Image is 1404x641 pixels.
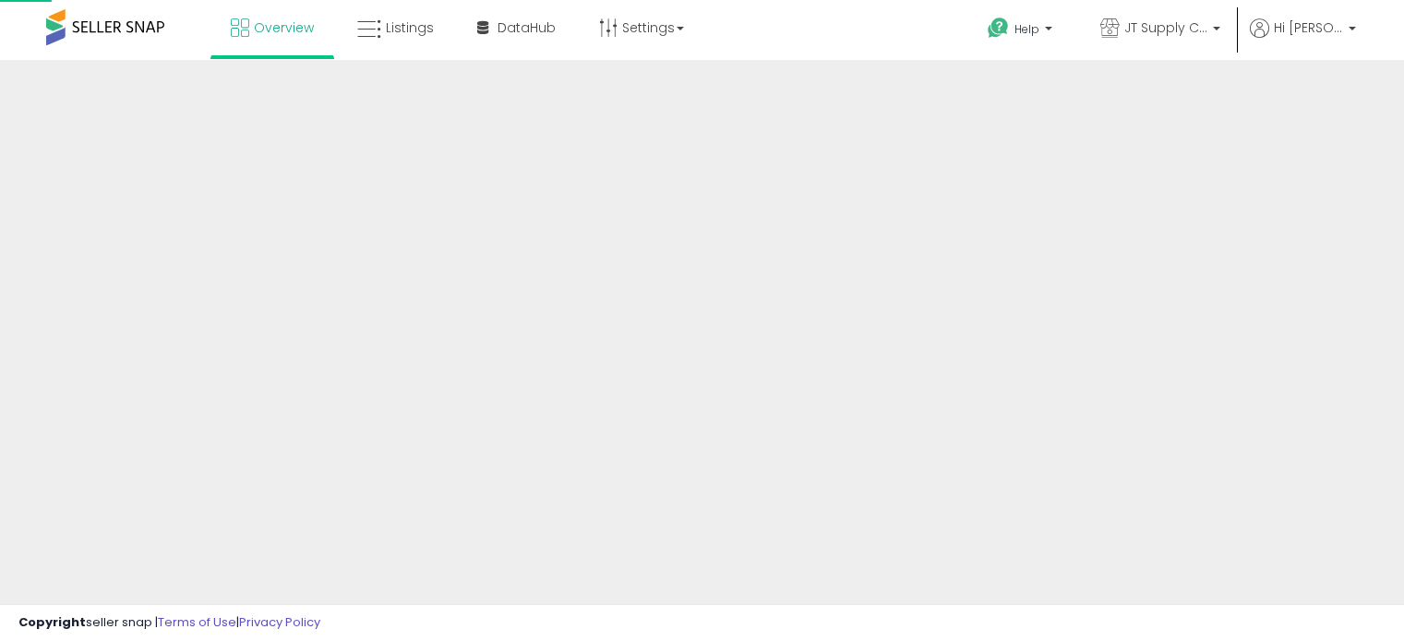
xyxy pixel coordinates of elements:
span: DataHub [498,18,556,37]
span: Listings [386,18,434,37]
strong: Copyright [18,613,86,631]
a: Privacy Policy [239,613,320,631]
span: Help [1014,21,1039,37]
span: JT Supply Company [1124,18,1207,37]
a: Hi [PERSON_NAME] [1250,18,1356,60]
span: Hi [PERSON_NAME] [1274,18,1343,37]
a: Help [973,3,1071,60]
i: Get Help [987,17,1010,40]
span: Overview [254,18,314,37]
a: Terms of Use [158,613,236,631]
div: seller snap | | [18,614,320,632]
